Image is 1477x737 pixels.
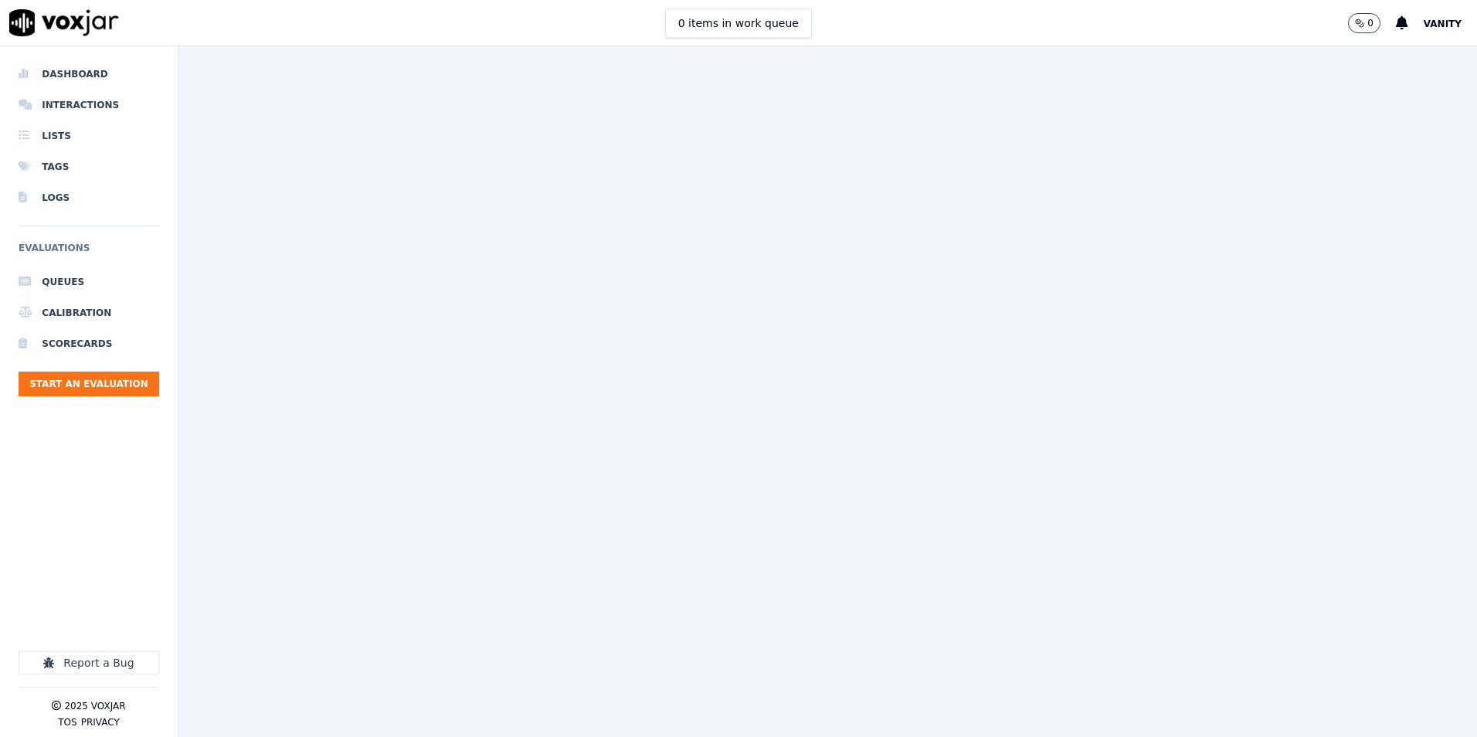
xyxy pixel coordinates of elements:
p: 0 [1367,17,1373,29]
button: Report a Bug [19,651,159,674]
button: Vanity [1424,14,1477,32]
a: Interactions [19,90,159,121]
a: Scorecards [19,328,159,359]
h6: Evaluations [19,239,159,267]
a: Dashboard [19,59,159,90]
a: Tags [19,151,159,182]
button: Start an Evaluation [19,372,159,396]
a: Logs [19,182,159,213]
a: Queues [19,267,159,297]
img: voxjar logo [9,9,119,36]
button: 0 [1348,13,1380,33]
p: 2025 Voxjar [64,700,125,712]
a: Calibration [19,297,159,328]
a: Lists [19,121,159,151]
button: TOS [58,716,76,729]
button: Privacy [81,716,120,729]
span: Vanity [1424,19,1462,29]
button: 0 items in work queue [665,8,812,38]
